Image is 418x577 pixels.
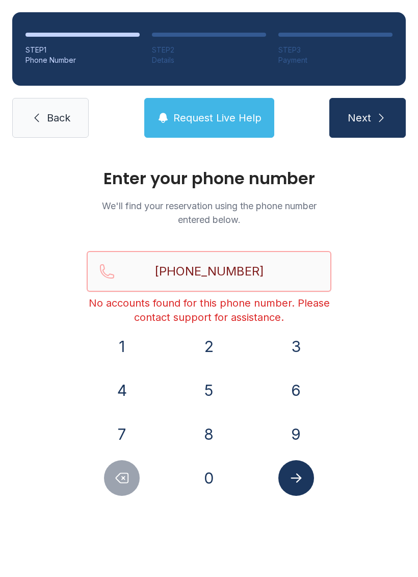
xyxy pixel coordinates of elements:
button: 2 [191,329,227,364]
button: 5 [191,372,227,408]
h1: Enter your phone number [87,170,331,187]
button: 9 [278,416,314,452]
input: Reservation phone number [87,251,331,292]
div: Details [152,55,266,65]
div: STEP 2 [152,45,266,55]
button: 8 [191,416,227,452]
button: 1 [104,329,140,364]
button: 0 [191,460,227,496]
button: 4 [104,372,140,408]
button: Submit lookup form [278,460,314,496]
span: Next [348,111,371,125]
span: Request Live Help [173,111,262,125]
div: No accounts found for this phone number. Please contact support for assistance. [87,296,331,324]
span: Back [47,111,70,125]
button: Delete number [104,460,140,496]
div: Payment [278,55,393,65]
div: Phone Number [25,55,140,65]
button: 3 [278,329,314,364]
p: We'll find your reservation using the phone number entered below. [87,199,331,227]
div: STEP 1 [25,45,140,55]
button: 6 [278,372,314,408]
button: 7 [104,416,140,452]
div: STEP 3 [278,45,393,55]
